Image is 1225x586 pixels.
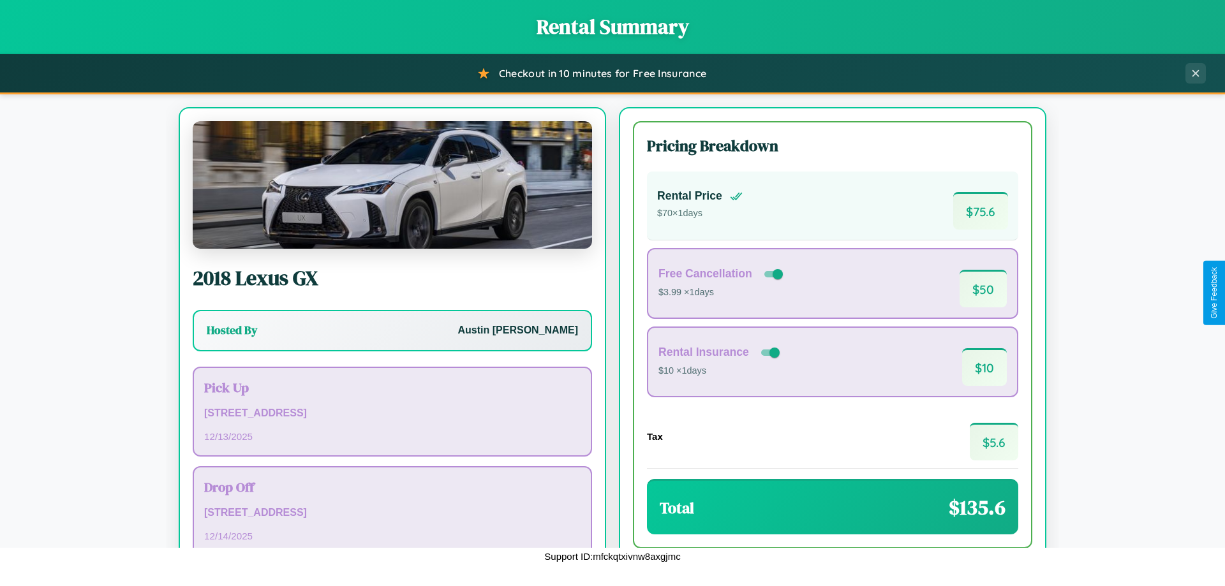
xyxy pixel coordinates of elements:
h4: Rental Insurance [658,346,749,359]
p: 12 / 13 / 2025 [204,428,581,445]
span: $ 135.6 [949,494,1006,522]
p: 12 / 14 / 2025 [204,527,581,545]
div: Give Feedback [1210,267,1219,319]
img: Lexus GX [193,121,592,249]
p: Support ID: mfckqtxivnw8axgjmc [544,548,680,565]
span: $ 10 [962,348,1007,386]
span: $ 50 [960,270,1007,307]
h3: Pick Up [204,378,581,397]
p: $ 70 × 1 days [657,205,743,222]
h4: Rental Price [657,189,722,203]
h3: Pricing Breakdown [647,135,1018,156]
h4: Tax [647,431,663,442]
h3: Total [660,497,694,518]
h1: Rental Summary [13,13,1212,41]
h2: 2018 Lexus GX [193,264,592,292]
h3: Drop Off [204,478,581,496]
p: $10 × 1 days [658,363,782,379]
span: $ 5.6 [970,423,1018,460]
h3: Hosted By [207,323,257,338]
p: [STREET_ADDRESS] [204,404,581,423]
h4: Free Cancellation [658,267,752,281]
p: $3.99 × 1 days [658,284,785,301]
span: Checkout in 10 minutes for Free Insurance [499,67,706,80]
p: Austin [PERSON_NAME] [458,321,578,340]
p: [STREET_ADDRESS] [204,504,581,522]
span: $ 75.6 [953,192,1008,230]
